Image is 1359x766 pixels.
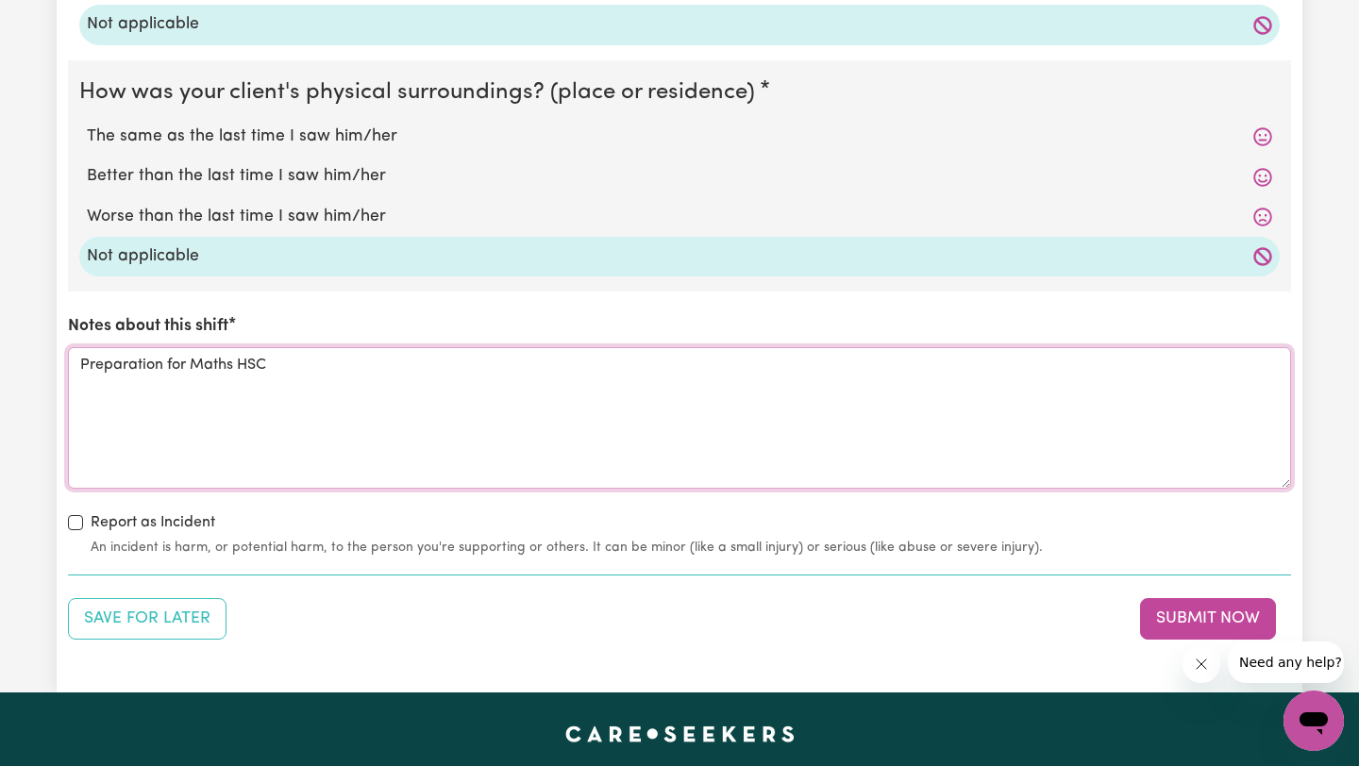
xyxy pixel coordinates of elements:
[1140,598,1276,640] button: Submit your job report
[1183,645,1220,683] iframe: Close message
[91,511,215,534] label: Report as Incident
[87,244,1272,269] label: Not applicable
[87,125,1272,149] label: The same as the last time I saw him/her
[68,598,226,640] button: Save your job report
[79,75,763,109] legend: How was your client's physical surroundings? (place or residence)
[91,538,1291,558] small: An incident is harm, or potential harm, to the person you're supporting or others. It can be mino...
[565,726,795,741] a: Careseekers home page
[1228,641,1344,683] iframe: Message from company
[68,314,228,339] label: Notes about this shift
[87,205,1272,229] label: Worse than the last time I saw him/her
[68,347,1291,489] textarea: Preparation for Maths HSC
[87,12,1272,37] label: Not applicable
[1283,691,1344,751] iframe: Button to launch messaging window
[87,164,1272,189] label: Better than the last time I saw him/her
